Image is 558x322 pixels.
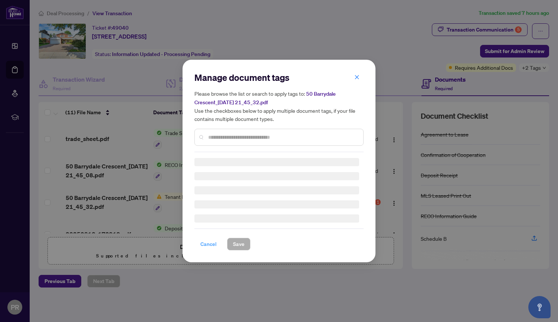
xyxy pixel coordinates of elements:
[528,296,551,318] button: Open asap
[194,72,364,83] h2: Manage document tags
[194,238,223,250] button: Cancel
[194,89,364,123] h5: Please browse the list or search to apply tags to: Use the checkboxes below to apply multiple doc...
[227,238,250,250] button: Save
[354,75,360,80] span: close
[200,238,217,250] span: Cancel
